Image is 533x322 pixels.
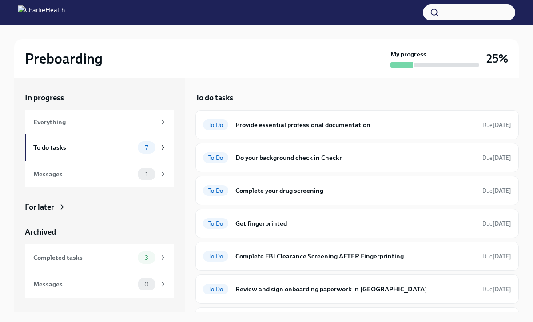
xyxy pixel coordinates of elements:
[482,285,511,294] span: September 22nd, 2025 09:00
[25,202,54,212] div: For later
[486,51,508,67] h3: 25%
[25,92,174,103] a: In progress
[25,134,174,161] a: To do tasks7
[33,117,155,127] div: Everything
[203,253,228,260] span: To Do
[390,50,426,59] strong: My progress
[493,122,511,128] strong: [DATE]
[25,227,174,237] a: Archived
[482,220,511,227] span: Due
[235,251,475,261] h6: Complete FBI Clearance Screening AFTER Fingerprinting
[140,171,153,178] span: 1
[25,110,174,134] a: Everything
[235,284,475,294] h6: Review and sign onboarding paperwork in [GEOGRAPHIC_DATA]
[203,151,511,165] a: To DoDo your background check in CheckrDue[DATE]
[482,155,511,161] span: Due
[33,169,134,179] div: Messages
[203,216,511,231] a: To DoGet fingerprintedDue[DATE]
[25,161,174,187] a: Messages1
[18,5,65,20] img: CharlieHealth
[33,253,134,262] div: Completed tasks
[482,253,511,260] span: Due
[25,202,174,212] a: For later
[203,286,228,293] span: To Do
[203,220,228,227] span: To Do
[235,219,475,228] h6: Get fingerprinted
[195,92,233,103] h5: To do tasks
[203,122,228,128] span: To Do
[235,186,475,195] h6: Complete your drug screening
[139,281,154,288] span: 0
[493,187,511,194] strong: [DATE]
[493,286,511,293] strong: [DATE]
[33,279,134,289] div: Messages
[235,120,475,130] h6: Provide essential professional documentation
[482,286,511,293] span: Due
[493,155,511,161] strong: [DATE]
[482,122,511,128] span: Due
[139,144,153,151] span: 7
[25,244,174,271] a: Completed tasks3
[203,282,511,296] a: To DoReview and sign onboarding paperwork in [GEOGRAPHIC_DATA]Due[DATE]
[203,118,511,132] a: To DoProvide essential professional documentationDue[DATE]
[482,187,511,194] span: Due
[482,252,511,261] span: September 22nd, 2025 09:00
[482,219,511,228] span: September 19th, 2025 09:00
[493,253,511,260] strong: [DATE]
[25,271,174,298] a: Messages0
[33,143,134,152] div: To do tasks
[139,254,154,261] span: 3
[203,183,511,198] a: To DoComplete your drug screeningDue[DATE]
[203,155,228,161] span: To Do
[482,121,511,129] span: September 18th, 2025 09:00
[482,187,511,195] span: September 19th, 2025 09:00
[493,220,511,227] strong: [DATE]
[203,187,228,194] span: To Do
[203,249,511,263] a: To DoComplete FBI Clearance Screening AFTER FingerprintingDue[DATE]
[25,50,103,68] h2: Preboarding
[482,154,511,162] span: September 15th, 2025 09:00
[235,153,475,163] h6: Do your background check in Checkr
